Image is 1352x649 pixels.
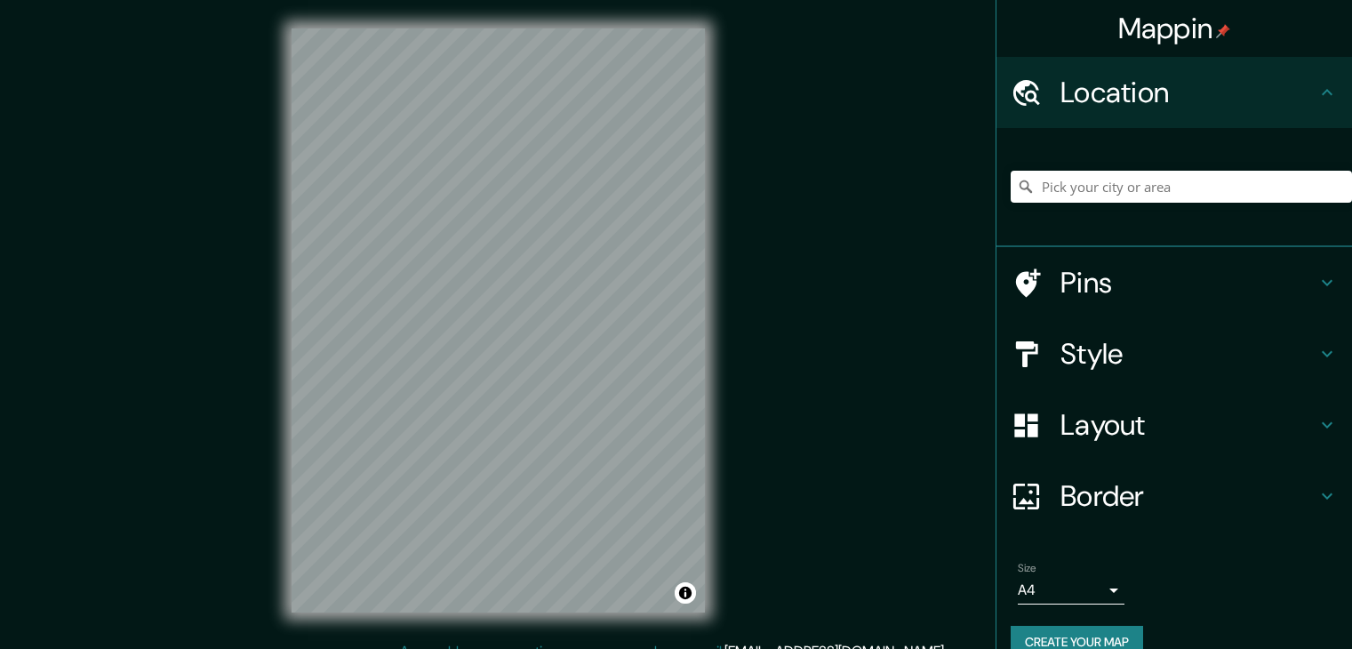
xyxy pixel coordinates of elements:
label: Size [1018,561,1036,576]
div: Border [996,461,1352,532]
div: Layout [996,389,1352,461]
div: Pins [996,247,1352,318]
input: Pick your city or area [1011,171,1352,203]
canvas: Map [292,28,705,613]
div: A4 [1018,576,1124,605]
img: pin-icon.png [1216,24,1230,38]
h4: Style [1060,336,1316,372]
h4: Mappin [1118,11,1231,46]
button: Toggle attribution [675,582,696,604]
h4: Pins [1060,265,1316,300]
h4: Border [1060,478,1316,514]
h4: Layout [1060,407,1316,443]
div: Location [996,57,1352,128]
h4: Location [1060,75,1316,110]
div: Style [996,318,1352,389]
